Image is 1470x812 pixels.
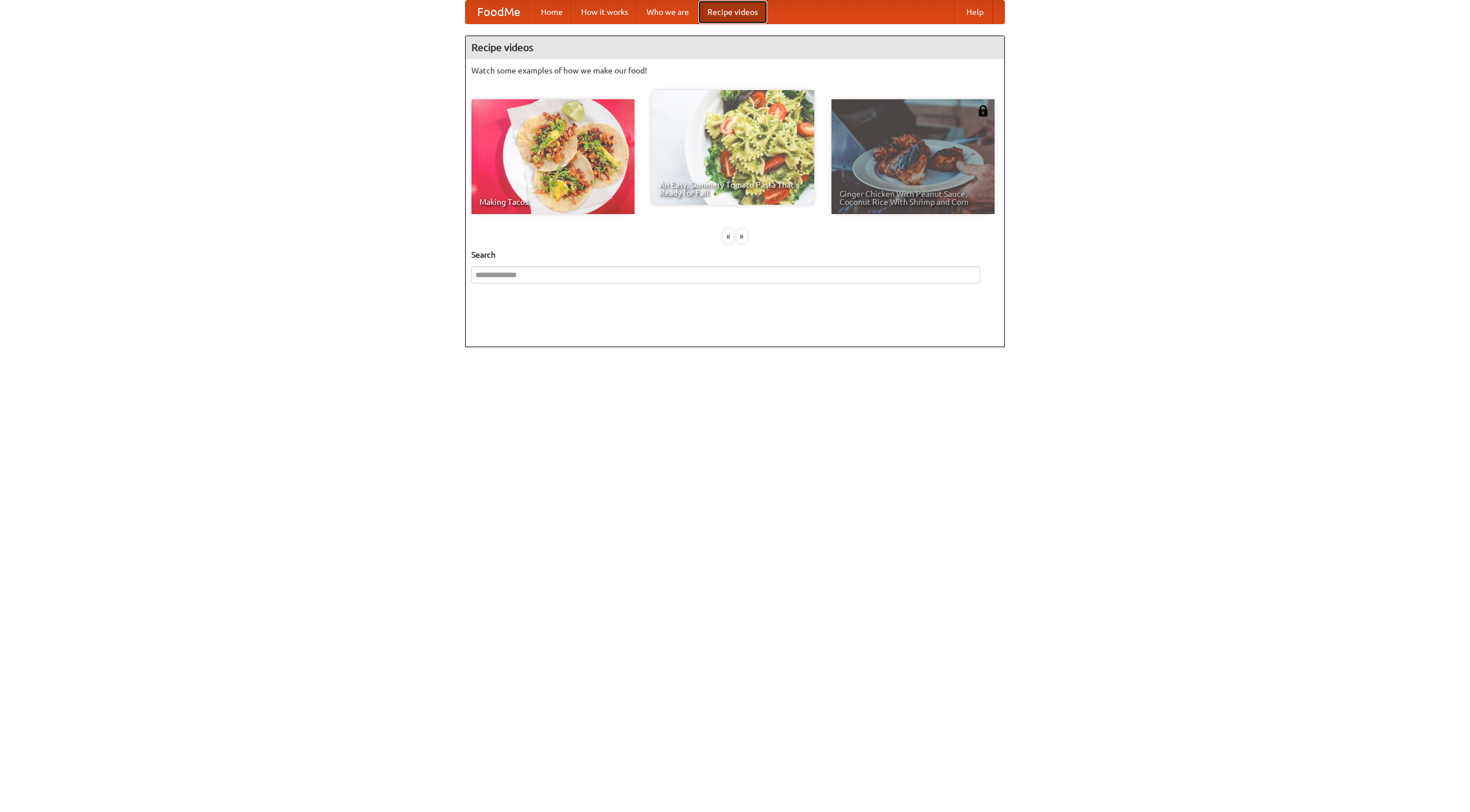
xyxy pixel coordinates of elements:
a: Who we are [637,1,698,24]
h4: Recipe videos [466,36,1004,59]
a: An Easy, Summery Tomato Pasta That's Ready for Fall [651,90,814,205]
a: Help [957,1,993,24]
a: FoodMe [466,1,532,24]
a: How it works [572,1,637,24]
h5: Search [471,249,999,261]
div: » [737,229,747,243]
img: 483408.png [977,105,989,116]
span: An Easy, Summery Tomato Pasta That's Ready for Fall [659,181,806,197]
a: Recipe videos [698,1,767,24]
a: Making Tacos [471,99,635,214]
span: Making Tacos [479,198,626,206]
a: Home [532,1,572,24]
div: « [723,229,733,243]
p: Watch some examples of how we make our food! [471,65,999,76]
